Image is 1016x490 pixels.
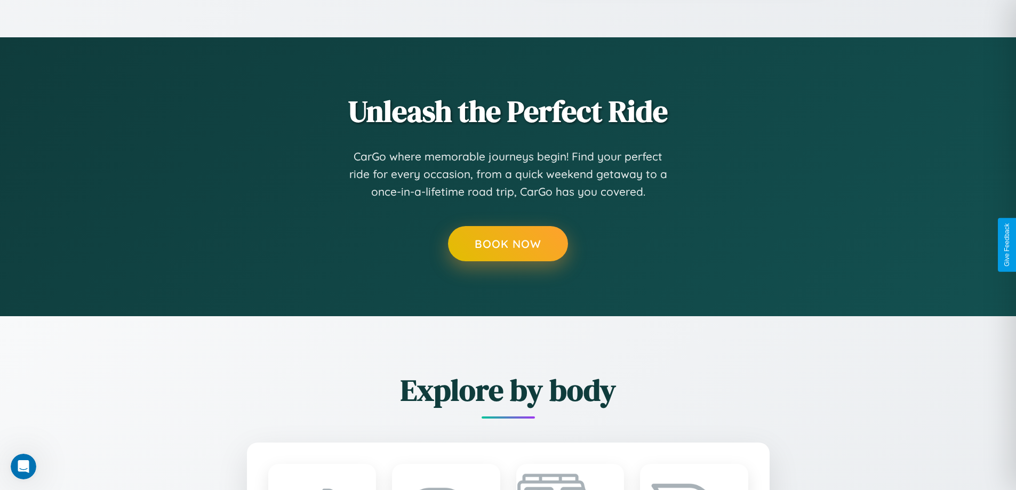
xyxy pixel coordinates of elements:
button: Book Now [448,226,568,261]
p: CarGo where memorable journeys begin! Find your perfect ride for every occasion, from a quick wee... [348,148,668,201]
iframe: Intercom live chat [11,454,36,479]
h2: Unleash the Perfect Ride [188,91,828,132]
h2: Explore by body [188,369,828,411]
div: Give Feedback [1003,223,1011,267]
